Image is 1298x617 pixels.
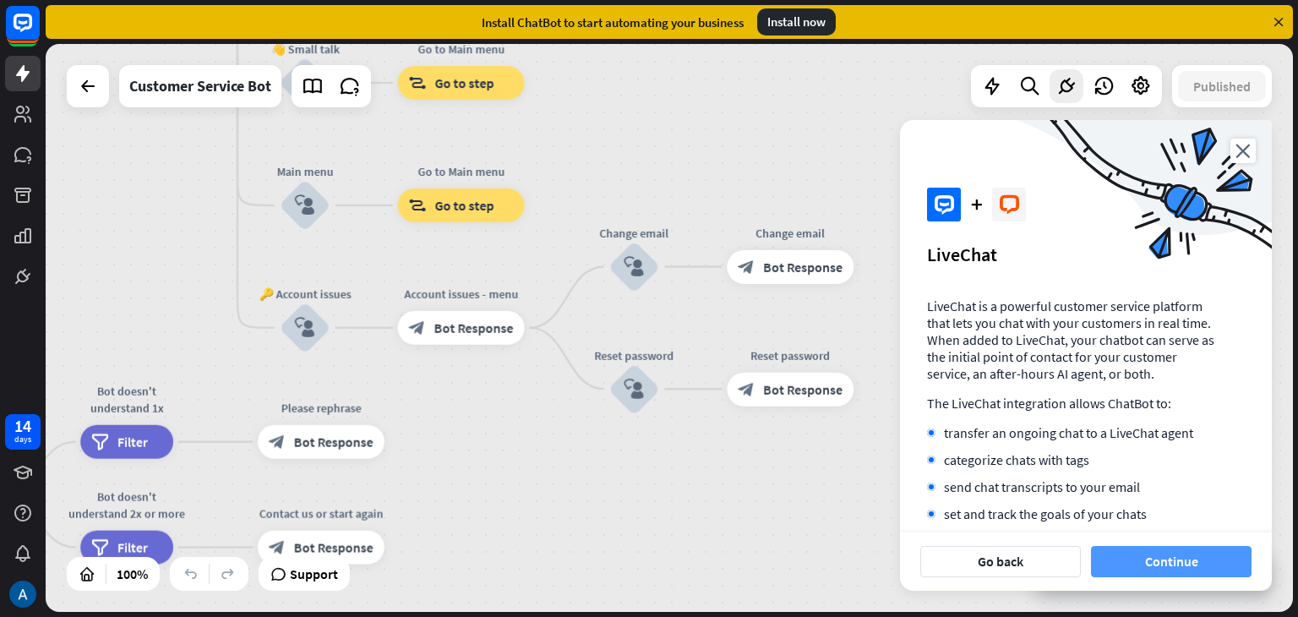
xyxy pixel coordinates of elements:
i: block_user_input [624,379,644,399]
span: Bot Response [294,539,374,556]
div: Bot doesn't understand 2x or more [68,489,186,522]
div: Account issues - menu [385,286,537,303]
div: Contact us or start again [245,505,397,522]
i: filter [91,434,109,450]
i: close [1230,139,1256,163]
div: 14 [14,418,31,434]
button: Go back [920,546,1081,577]
div: Reset password [714,347,866,363]
span: Bot Response [763,258,843,275]
span: Go to step [435,74,494,91]
i: filter [91,539,109,556]
p: The LiveChat integration allows ChatBot to: [927,395,1218,412]
i: block_bot_response [269,539,286,556]
li: categorize chats with tags [927,451,1218,468]
div: Install now [757,8,836,35]
div: Go to Main menu [385,163,537,180]
span: Bot Response [294,434,374,450]
span: Filter [117,434,148,450]
i: plus [971,199,982,210]
span: Go to step [435,197,494,214]
p: LiveChat is a powerful customer service platform that lets you chat with your customers in real t... [927,298,1218,382]
div: 🔑 Account issues [254,286,356,303]
div: Reset password [584,347,685,363]
div: Change email [714,224,866,241]
div: days [14,434,31,445]
i: block_bot_response [738,380,755,397]
div: 100% [112,560,153,587]
div: Main menu [254,163,356,180]
button: Open LiveChat chat widget [14,7,64,57]
div: Bot doesn't understand 1x [68,383,186,417]
i: block_goto [409,197,427,214]
span: Support [290,560,338,587]
i: block_bot_response [269,434,286,450]
div: 👋 Small talk [254,41,356,57]
a: 14 days [5,414,41,450]
i: block_goto [409,74,427,91]
div: Install ChatBot to start automating your business [482,14,744,30]
li: set and track the goals of your chats [927,505,1218,522]
i: block_bot_response [409,319,426,336]
li: send chat transcripts to your email [927,478,1218,495]
div: Change email [584,224,685,241]
i: block_user_input [624,256,644,276]
button: Published [1178,71,1266,101]
div: Go to Main menu [385,41,537,57]
i: block_bot_response [738,258,755,275]
span: Bot Response [763,380,843,397]
div: Customer Service Bot [129,65,271,107]
span: Bot Response [434,319,514,336]
li: transfer an ongoing chat to a LiveChat agent [927,424,1218,441]
button: Continue [1091,546,1252,577]
div: Please rephrase [245,400,397,417]
i: block_user_input [295,195,315,216]
i: block_user_input [295,318,315,338]
div: LiveChat [927,243,1245,266]
span: Filter [117,539,148,556]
